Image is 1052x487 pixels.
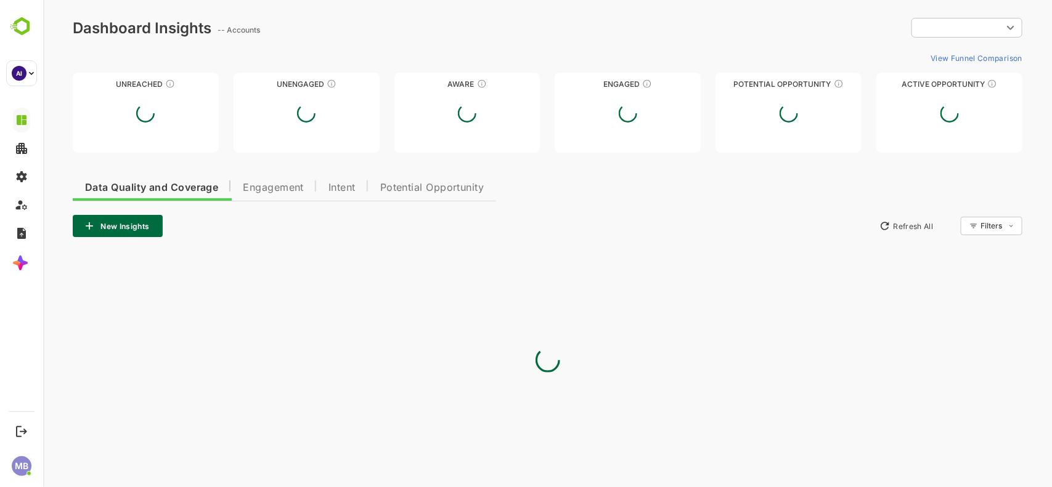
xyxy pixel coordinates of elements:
[937,221,960,230] div: Filters
[285,183,312,193] span: Intent
[174,25,221,34] ag: -- Accounts
[599,79,609,89] div: These accounts are warm, further nurturing would qualify them to MQAs
[122,79,132,89] div: These accounts have not been engaged with for a defined time period
[351,79,497,89] div: Aware
[200,183,261,193] span: Engagement
[672,79,818,89] div: Potential Opportunity
[30,19,168,37] div: Dashboard Insights
[190,79,336,89] div: Unengaged
[434,79,444,89] div: These accounts have just entered the buying cycle and need further nurturing
[6,15,38,38] img: BambooboxLogoMark.f1c84d78b4c51b1a7b5f700c9845e183.svg
[833,79,979,89] div: Active Opportunity
[512,79,658,89] div: Engaged
[42,183,175,193] span: Data Quality and Coverage
[944,79,954,89] div: These accounts have open opportunities which might be at any of the Sales Stages
[30,79,176,89] div: Unreached
[30,215,120,237] button: New Insights
[831,216,895,236] button: Refresh All
[283,79,293,89] div: These accounts have not shown enough engagement and need nurturing
[12,66,27,81] div: AI
[936,215,979,237] div: Filters
[337,183,441,193] span: Potential Opportunity
[791,79,801,89] div: These accounts are MQAs and can be passed on to Inside Sales
[883,48,979,68] button: View Funnel Comparison
[13,423,30,440] button: Logout
[12,456,31,476] div: MB
[868,17,979,39] div: ​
